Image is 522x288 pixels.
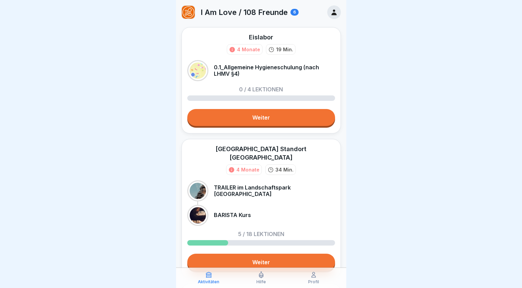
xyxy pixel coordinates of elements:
[187,254,335,271] a: Weiter
[290,9,299,16] div: 6
[214,184,335,197] p: TRAILER im Landschaftspark [GEOGRAPHIC_DATA]
[276,46,293,53] p: 19 Min.
[275,166,294,173] p: 34 Min.
[182,6,195,19] img: ca6pbwucmbo8lx1ssf1fk0qp.png
[187,145,335,162] div: [GEOGRAPHIC_DATA] Standort [GEOGRAPHIC_DATA]
[236,166,259,173] div: 4 Monate
[201,8,288,17] p: I Am Love / 108 Freunde
[308,280,319,284] p: Profil
[214,212,251,218] p: BARISTA Kurs
[214,64,335,77] p: 0.1_Allgemeine Hygieneschulung (nach LHMV §4)
[237,46,260,53] div: 4 Monate
[238,231,284,237] p: 5 / 18 Lektionen
[198,280,219,284] p: Aktivitäten
[256,280,266,284] p: Hilfe
[249,33,273,41] div: Eislabor
[239,87,283,92] p: 0 / 4 Lektionen
[187,109,335,126] a: Weiter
